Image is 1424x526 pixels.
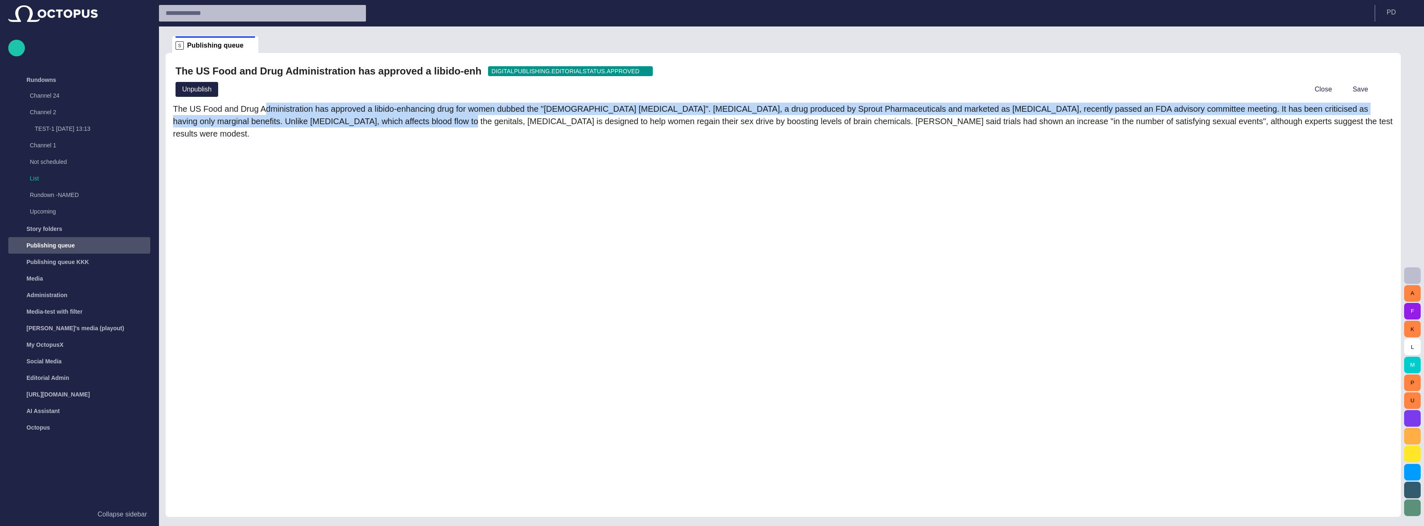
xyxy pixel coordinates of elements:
button: Unpublish [176,82,218,97]
button: Save [1338,82,1371,97]
p: Channel 24 [30,91,134,100]
div: Publishing queue [8,237,150,254]
img: Octopus News Room [8,5,98,22]
button: Collapse sidebar [8,506,150,523]
p: Publishing queue [26,241,75,250]
div: List [13,171,150,187]
ul: main menu [8,72,150,436]
p: Collapse sidebar [98,509,147,519]
button: K [1404,321,1421,337]
p: Rundown -NAMED [30,191,134,199]
h2: The US Food and Drug Administration has approved a libido-enh [176,65,481,78]
p: Editorial Admin [26,374,69,382]
div: [URL][DOMAIN_NAME] [8,386,150,403]
button: PD [1380,5,1419,20]
div: Media-test with filter [8,303,150,320]
p: Rundowns [26,76,56,84]
span: digitalPublishing.editorialStatus.approved [491,67,640,75]
p: Channel 2 [30,108,134,116]
p: Story folders [26,225,62,233]
div: Octopus [8,419,150,436]
button: Close [1300,82,1335,97]
button: P [1404,375,1421,391]
span: Publishing queue [187,41,243,50]
p: List [30,174,150,183]
p: Publishing queue KKK [26,258,89,266]
button: A [1404,285,1421,302]
button: U [1404,392,1421,409]
p: Not scheduled [30,158,134,166]
p: TEST-1 [DATE] 13:13 [35,125,150,133]
div: AI Assistant [8,403,150,419]
div: SPublishing queue [172,36,258,53]
p: AI Assistant [26,407,60,415]
div: TEST-1 [DATE] 13:13 [18,121,150,138]
p: [PERSON_NAME]'s media (playout) [26,324,124,332]
p: Media-test with filter [26,307,82,316]
p: Social Media [26,357,62,365]
p: P D [1387,7,1396,17]
p: Upcoming [30,207,134,216]
p: Media [26,274,43,283]
p: Channel 1 [30,141,134,149]
button: F [1404,303,1421,319]
p: [URL][DOMAIN_NAME] [26,390,90,399]
div: [PERSON_NAME]'s media (playout) [8,320,150,336]
button: M [1404,357,1421,373]
button: L [1404,339,1421,355]
p: My OctopusX [26,341,63,349]
span: The US Food and Drug Administration has approved a libido-enhancing drug for women dubbed the "[D... [173,104,1393,138]
div: Media [8,270,150,287]
p: Octopus [26,423,50,432]
p: Administration [26,291,67,299]
button: digitalPublishing.editorialStatus.approved [488,66,653,76]
p: S [176,41,184,50]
